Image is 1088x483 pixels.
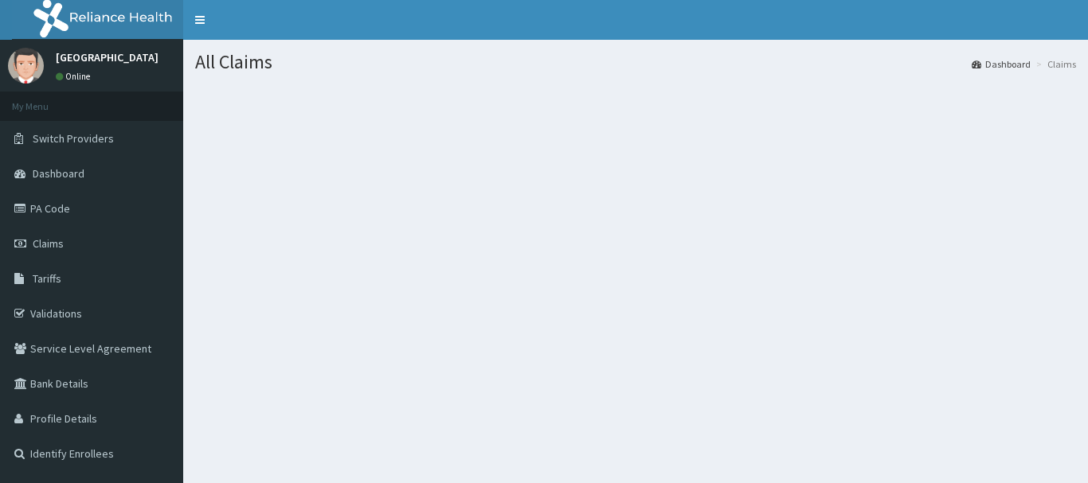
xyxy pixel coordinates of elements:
[972,57,1031,71] a: Dashboard
[56,71,94,82] a: Online
[33,131,114,146] span: Switch Providers
[33,271,61,286] span: Tariffs
[33,236,64,251] span: Claims
[1032,57,1076,71] li: Claims
[33,166,84,181] span: Dashboard
[8,48,44,84] img: User Image
[195,52,1076,72] h1: All Claims
[56,52,159,63] p: [GEOGRAPHIC_DATA]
